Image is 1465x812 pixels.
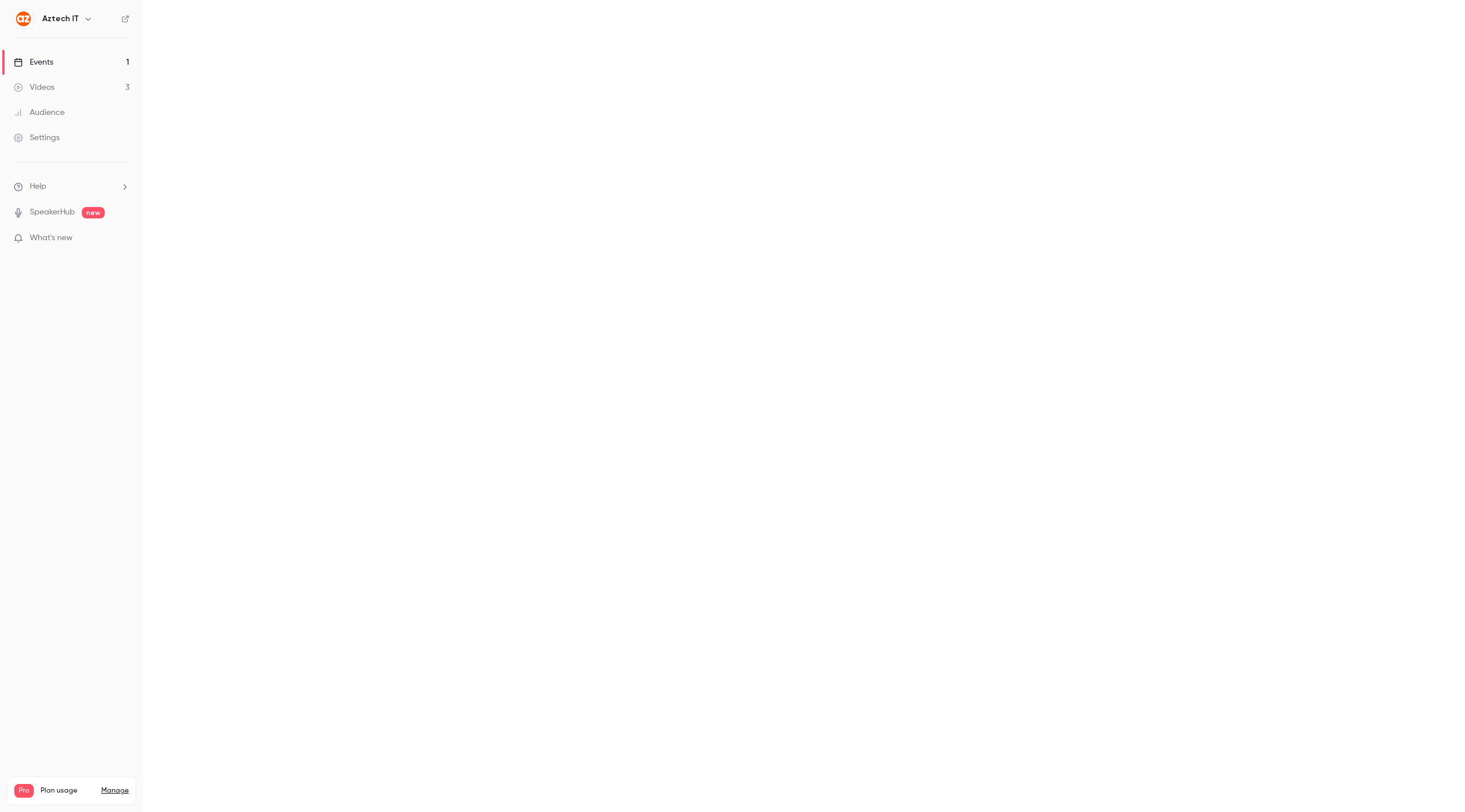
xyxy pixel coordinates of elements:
span: Pro [14,784,34,798]
span: What's new [30,232,73,244]
div: Audience [14,107,65,118]
li: help-dropdown-opener [14,181,129,193]
span: new [82,207,105,218]
div: Settings [14,132,60,144]
span: Plan usage [41,786,94,795]
div: Videos [14,82,54,93]
a: SpeakerHub [30,206,75,218]
iframe: Noticeable Trigger [116,233,129,244]
a: Manage [101,786,129,795]
span: Help [30,181,46,193]
img: Aztech IT [14,10,33,28]
div: Events [14,57,53,68]
h6: Aztech IT [42,13,79,25]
